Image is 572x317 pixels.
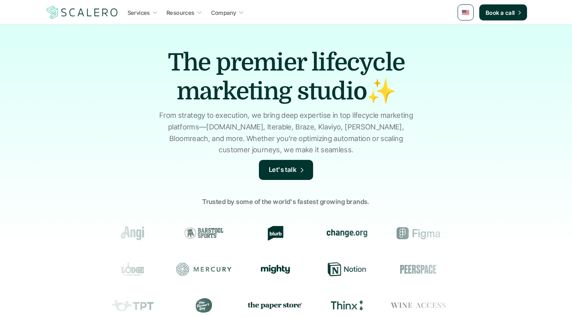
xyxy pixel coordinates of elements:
[319,298,375,313] div: Thinx
[319,262,375,277] div: Notion
[486,8,515,17] p: Book a call
[470,228,509,238] img: Groome
[391,226,446,240] div: Figma
[105,262,160,277] div: Lodge Cast Iron
[462,262,517,277] div: Resy
[211,8,236,17] p: Company
[248,226,303,240] div: Blurb
[269,165,297,175] p: Let's talk
[105,298,160,313] div: Teachers Pay Teachers
[167,8,195,17] p: Resources
[156,110,417,156] p: From strategy to execution, we bring deep expertise in top lifecycle marketing platforms—[DOMAIN_...
[545,290,564,309] iframe: gist-messenger-bubble-iframe
[319,226,375,240] div: change.org
[391,262,446,277] div: Peerspace
[105,226,160,240] div: Angi
[259,160,313,180] a: Let's talk
[146,48,427,106] h1: The premier lifecycle marketing studio✨
[176,262,232,277] div: Mercury
[45,5,119,20] img: Scalero company logo
[462,298,517,313] div: Prose
[176,298,232,313] div: The Farmer's Dog
[248,300,303,310] img: the paper store
[479,4,527,20] a: Book a call
[391,298,446,313] div: Wine Access
[128,8,150,17] p: Services
[176,226,232,240] div: Barstool
[248,265,303,274] div: Mighty Networks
